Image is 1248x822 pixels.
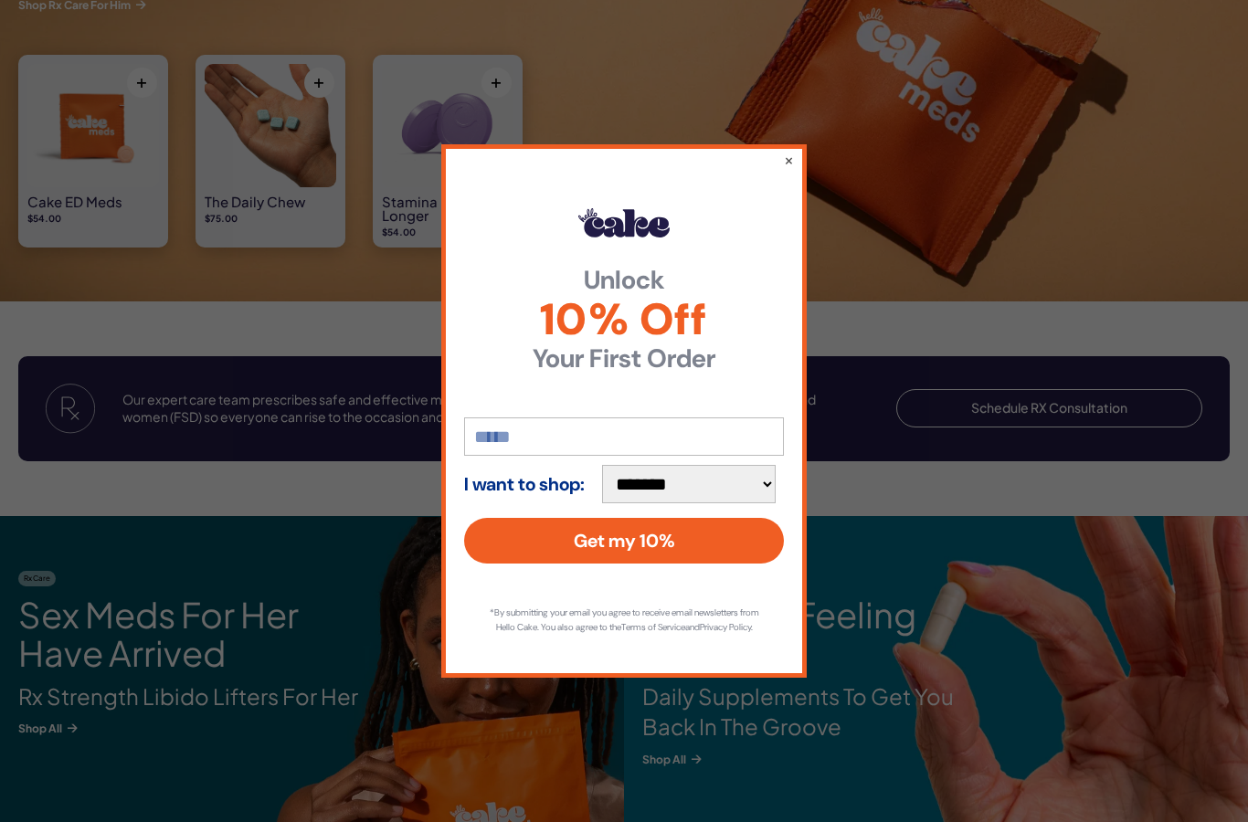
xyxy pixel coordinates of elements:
[700,621,751,633] a: Privacy Policy
[464,268,784,293] strong: Unlock
[578,208,670,237] img: Hello Cake
[482,606,766,635] p: *By submitting your email you agree to receive email newsletters from Hello Cake. You also agree ...
[464,346,784,372] strong: Your First Order
[464,474,585,494] strong: I want to shop:
[621,621,685,633] a: Terms of Service
[784,151,794,169] button: ×
[464,518,784,564] button: Get my 10%
[464,298,784,342] span: 10% Off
